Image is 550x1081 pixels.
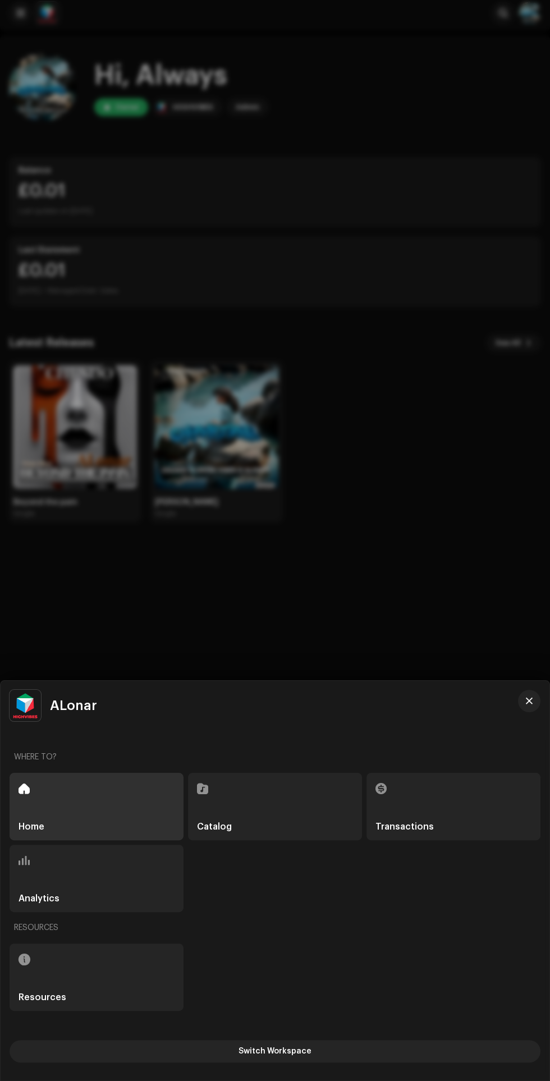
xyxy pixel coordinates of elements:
[197,822,232,831] h5: Catalog
[239,1040,311,1062] span: Switch Workspace
[10,744,540,771] re-a-nav-header: Where to?
[19,993,66,1002] h5: Resources
[10,690,41,721] img: feab3aad-9b62-475c-8caf-26f15a9573ee
[10,1040,540,1062] button: Switch Workspace
[19,894,59,903] h5: Analytics
[19,822,44,831] h5: Home
[50,699,97,712] span: ALonar
[10,914,540,941] re-a-nav-header: Resources
[375,822,434,831] h5: Transactions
